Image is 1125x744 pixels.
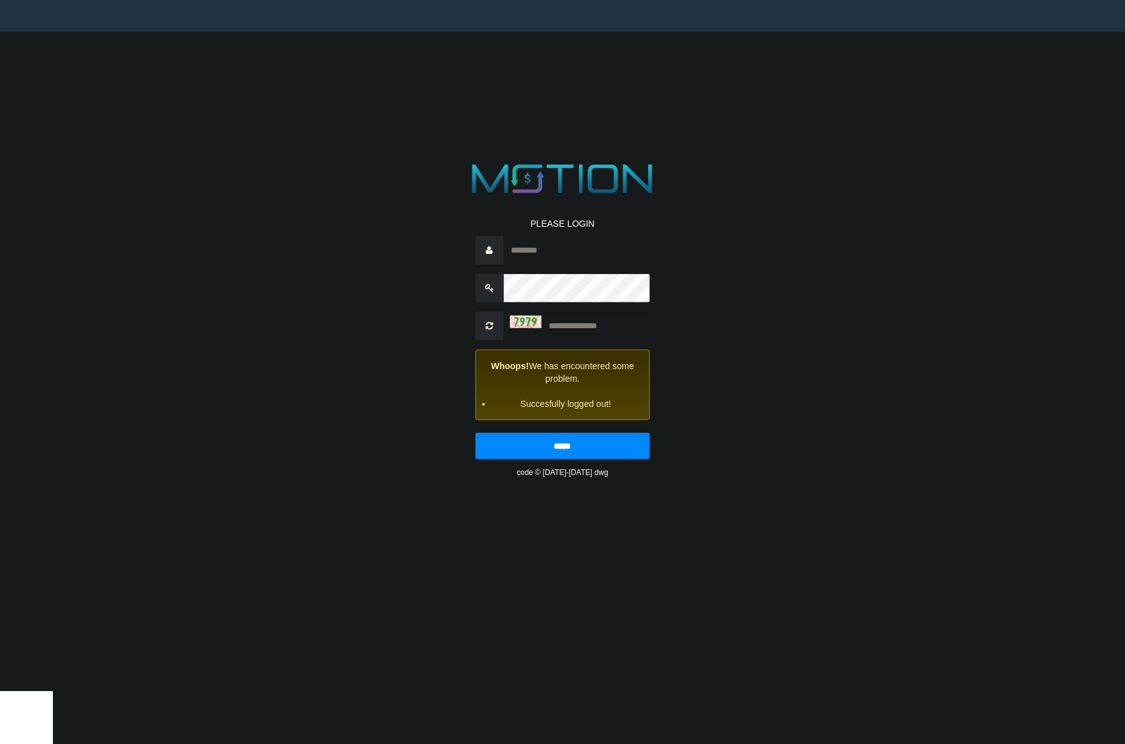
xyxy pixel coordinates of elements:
li: Succesfully logged out! [491,397,640,409]
p: PLEASE LOGIN [475,217,650,229]
img: captcha [510,316,541,328]
img: MOTION_logo.png [464,159,661,198]
strong: Whoops! [491,360,529,370]
small: code © [DATE]-[DATE] dwg [517,467,608,476]
div: We has encountered some problem. [475,349,650,420]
